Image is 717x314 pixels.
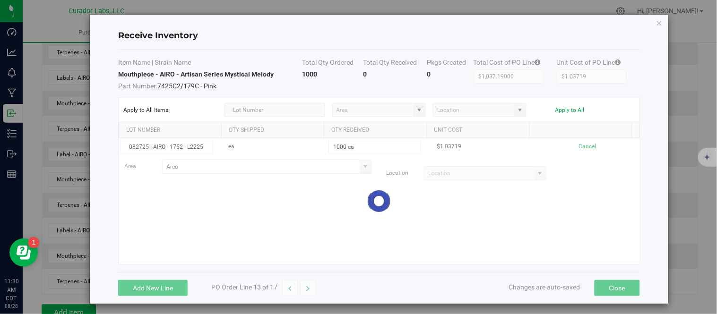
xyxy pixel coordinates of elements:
[557,58,640,69] th: Unit Cost of PO Line
[28,237,39,248] iframe: Resource center unread badge
[118,58,302,69] th: Item Name | Strain Name
[9,238,38,267] iframe: Resource center
[119,122,221,138] th: Lot Number
[656,17,663,28] button: Close modal
[615,59,621,66] i: Specifying a total cost will update all item costs.
[118,30,640,42] h4: Receive Inventory
[474,58,557,69] th: Total Cost of PO Line
[221,122,324,138] th: Qty Shipped
[427,122,529,138] th: Unit Cost
[123,107,217,113] span: Apply to All Items:
[302,70,318,78] strong: 1000
[535,59,541,66] i: Specifying a total cost will update all item costs.
[211,283,277,291] span: PO Order Line 13 of 17
[225,103,325,117] input: Lot Number
[427,70,431,78] strong: 0
[363,70,367,78] strong: 0
[595,280,640,296] button: Close
[509,283,580,291] span: Changes are auto-saved
[118,79,302,91] span: 7425C2/179C - Pink
[118,82,157,90] span: Part Number:
[324,122,426,138] th: Qty Received
[427,58,473,69] th: Pkgs Created
[555,107,585,113] button: Apply to All
[118,280,188,296] button: Add New Line
[363,58,427,69] th: Total Qty Received
[302,58,363,69] th: Total Qty Ordered
[118,70,274,78] strong: Mouthpiece - AIRO - Artisan Series Mystical Melody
